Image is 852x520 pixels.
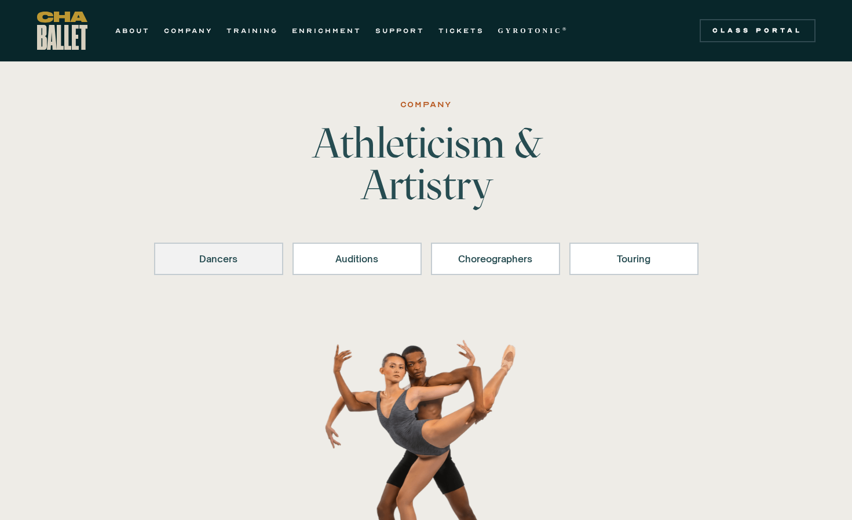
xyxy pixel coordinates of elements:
a: ABOUT [115,24,150,38]
h1: Athleticism & Artistry [246,122,607,206]
a: ENRICHMENT [292,24,361,38]
a: GYROTONIC® [498,24,569,38]
strong: GYROTONIC [498,27,562,35]
a: Class Portal [700,19,816,42]
div: Dancers [169,252,268,266]
a: Dancers [154,243,283,275]
a: COMPANY [164,24,213,38]
div: Touring [584,252,683,266]
div: Choreographers [446,252,545,266]
sup: ® [562,26,569,32]
a: SUPPORT [375,24,425,38]
a: Auditions [292,243,422,275]
a: TRAINING [226,24,278,38]
div: Class Portal [707,26,809,35]
a: TICKETS [438,24,484,38]
div: Company [400,98,452,112]
a: Choreographers [431,243,560,275]
a: Touring [569,243,699,275]
div: Auditions [308,252,407,266]
a: home [37,12,87,50]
